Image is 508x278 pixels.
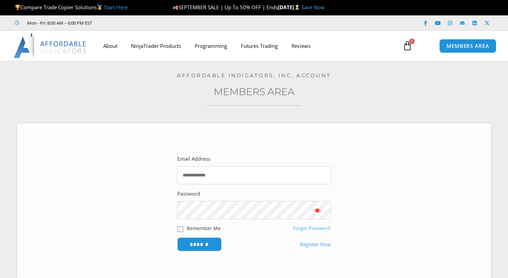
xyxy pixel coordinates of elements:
span: MEMBERS AREA [446,43,489,49]
a: Programming [188,38,234,54]
img: LogoAI | Affordable Indicators – NinjaTrader [14,34,87,58]
a: 0 [392,36,422,56]
a: Reviews [285,38,317,54]
span: 0 [409,39,415,44]
a: Forgot Password? [293,225,331,231]
a: Save Now [301,4,325,11]
label: Email Address [177,154,210,164]
label: Password [177,189,200,199]
img: 🥇 [97,5,102,10]
a: Start Here [104,4,128,11]
a: Affordable Indicators, Inc. Account [177,72,331,79]
label: Remember Me [187,225,221,232]
a: Futures Trading [234,38,285,54]
img: 🍂 [173,5,178,10]
a: Register Now [300,240,331,249]
img: ⌛ [295,5,300,10]
a: About [96,38,124,54]
a: MEMBERS AREA [439,39,496,53]
span: SEPTEMBER SALE | Up To 50% OFF | Ends [173,4,278,11]
strong: [DATE] [278,4,301,11]
button: Show password [304,201,331,219]
nav: Menu [96,38,396,54]
span: Mon - Fri: 8:00 AM – 6:00 PM EST [25,19,92,27]
a: NinjaTrader Products [124,38,188,54]
span: Compare Trade Copier Solutions [15,4,128,11]
img: 🏆 [15,5,20,10]
iframe: Customer reviews powered by Trustpilot [102,19,204,26]
a: Members Area [214,86,295,97]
